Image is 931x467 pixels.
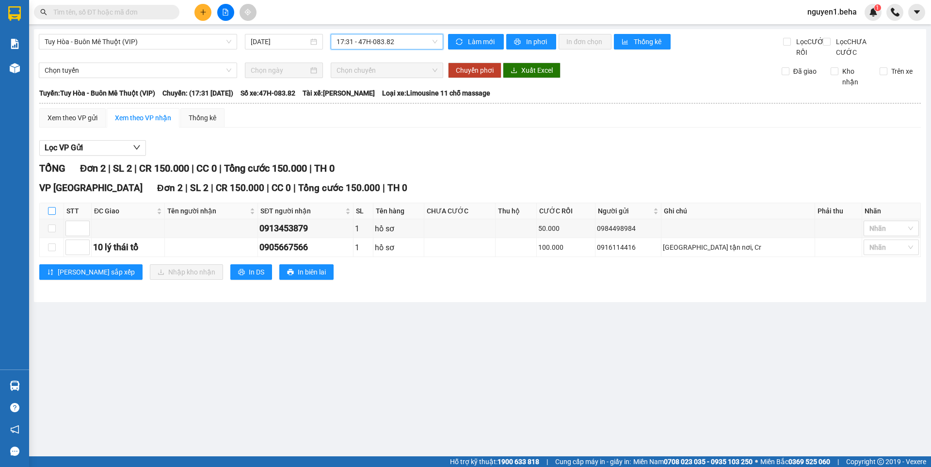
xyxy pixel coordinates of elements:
[383,182,385,193] span: |
[298,182,380,193] span: Tổng cước 150.000
[353,203,373,219] th: SL
[53,7,168,17] input: Tìm tên, số ĐT hoặc mã đơn
[259,222,352,235] div: 0913453879
[448,63,501,78] button: Chuyển phơi
[93,241,163,254] div: 10 lý thái tổ
[216,182,264,193] span: CR 150.000
[238,269,245,276] span: printer
[162,88,233,98] span: Chuyến: (17:31 [DATE])
[448,34,504,49] button: syncLàm mới
[189,113,216,123] div: Thống kê
[230,264,272,280] button: printerIn DS
[192,162,194,174] span: |
[260,206,343,216] span: SĐT người nhận
[113,162,132,174] span: SL 2
[48,113,97,123] div: Xem theo VP gửi
[10,447,19,456] span: message
[85,16,154,26] span: 19:07:54 [DATE]
[287,269,294,276] span: printer
[503,63,561,78] button: downloadXuất Excel
[869,8,878,16] img: icon-new-feature
[58,267,135,277] span: [PERSON_NAME] sắp xếp
[133,144,141,151] span: down
[217,4,234,21] button: file-add
[663,242,813,253] div: [GEOGRAPHIC_DATA] tận nơi, Cr
[39,140,146,156] button: Lọc VP Gửi
[303,88,375,98] span: Tài xế: [PERSON_NAME]
[196,162,217,174] span: CC 0
[267,182,269,193] span: |
[64,203,92,219] th: STT
[200,9,207,16] span: plus
[521,65,553,76] span: Xuất Excel
[514,38,522,46] span: printer
[792,36,830,58] span: Lọc CƯỚC RỒI
[314,162,335,174] span: TH 0
[279,264,334,280] button: printerIn biên lai
[240,4,257,21] button: aim
[876,4,879,11] span: 1
[337,34,437,49] span: 17:31 - 47H-083.82
[80,162,106,174] span: Đơn 2
[375,242,423,254] div: hồ sơ
[382,88,490,98] span: Loại xe: Limousine 11 chỗ massage
[546,456,548,467] span: |
[874,4,881,11] sup: 1
[468,36,496,47] span: Làm mới
[760,456,830,467] span: Miền Bắc
[865,206,918,216] div: Nhãn
[355,223,371,235] div: 1
[258,238,353,257] td: 0905667566
[45,142,83,154] span: Lọc VP Gửi
[788,458,830,466] strong: 0369 525 060
[10,425,19,434] span: notification
[538,242,594,253] div: 100.000
[219,162,222,174] span: |
[526,36,548,47] span: In phơi
[36,16,257,37] span: Thời gian : - Nhân viên nhận hàng :
[498,458,539,466] strong: 1900 633 818
[39,89,155,97] b: Tuyến: Tuy Hòa - Buôn Mê Thuột (VIP)
[789,66,820,77] span: Đã giao
[555,456,631,467] span: Cung cấp máy in - giấy in:
[661,203,815,219] th: Ghi chú
[887,66,916,77] span: Trên xe
[298,267,326,277] span: In biên lai
[375,223,423,235] div: hồ sơ
[664,458,753,466] strong: 0708 023 035 - 0935 103 250
[39,264,143,280] button: sort-ascending[PERSON_NAME] sắp xếp
[134,162,137,174] span: |
[755,460,758,464] span: ⚪️
[559,34,611,49] button: In đơn chọn
[185,182,188,193] span: |
[337,63,437,78] span: Chọn chuyến
[622,38,630,46] span: bar-chart
[39,162,65,174] span: TỔNG
[511,67,517,75] span: download
[259,241,352,254] div: 0905667566
[139,162,189,174] span: CR 150.000
[450,456,539,467] span: Hỗ trợ kỹ thuật:
[39,182,143,193] span: VP [GEOGRAPHIC_DATA]
[537,203,595,219] th: CƯỚC RỒI
[598,206,651,216] span: Người gửi
[150,264,223,280] button: downloadNhập kho nhận
[211,182,213,193] span: |
[40,9,47,16] span: search
[94,206,155,216] span: ĐC Giao
[167,206,248,216] span: Tên người nhận
[47,269,54,276] span: sort-ascending
[633,456,753,467] span: Miền Nam
[424,203,496,219] th: CHƯA CƯỚC
[108,162,111,174] span: |
[249,267,264,277] span: In DS
[496,203,537,219] th: Thu hộ
[837,456,839,467] span: |
[913,8,921,16] span: caret-down
[538,223,594,234] div: 50.000
[597,242,659,253] div: 0916114416
[272,182,291,193] span: CC 0
[251,36,308,47] input: 13/08/2025
[387,182,407,193] span: TH 0
[293,182,296,193] span: |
